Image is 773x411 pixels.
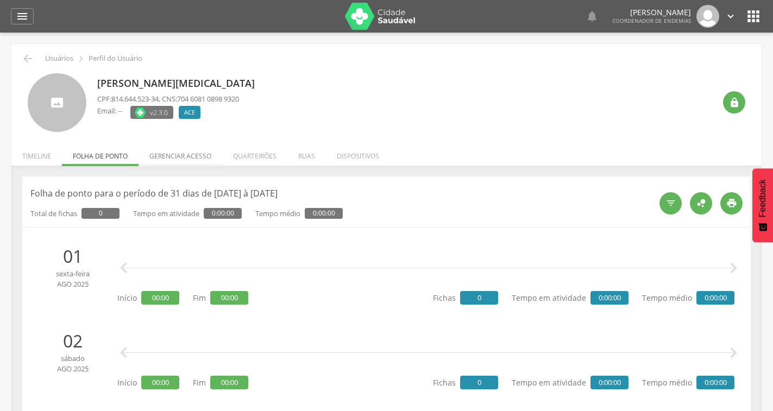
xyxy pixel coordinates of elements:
[36,364,109,374] span: ago 2025
[758,179,768,217] span: Feedback
[113,342,135,364] i: 
[696,376,734,389] span: 0:00:00
[696,291,734,305] span: 0:00:00
[30,208,120,219] p: Total de fichas
[690,192,712,214] div: Legendas
[642,291,734,305] p: Tempo médio
[326,141,390,166] li: Dispositivos
[460,376,498,389] span: 0
[30,187,651,200] p: Folha de ponto para o período de 31 dias de [DATE] à [DATE]
[193,376,248,389] p: Fim
[590,376,629,389] span: 0:00:00
[141,376,179,389] span: 00:00
[725,5,737,28] a: 
[745,8,762,25] i: 
[586,5,599,28] a: 
[612,17,691,24] span: Coordenador de Endemias
[150,107,168,118] span: v2.3.0
[612,9,691,16] p: [PERSON_NAME]
[460,291,498,305] span: 0
[204,208,242,219] span: 0:00:00
[75,53,87,65] i: 
[210,291,248,305] span: 00:00
[36,244,109,269] p: 01
[36,279,109,289] span: ago 2025
[130,106,173,119] label: Versão do aplicativo
[752,168,773,242] button: Feedback - Mostrar pesquisa
[642,376,734,389] p: Tempo médio
[726,198,737,208] i: 
[722,257,744,279] i: 
[21,52,34,65] i: Voltar
[193,291,248,305] p: Fim
[97,106,122,116] p: Email: --
[720,192,743,214] div: Imprimir
[512,291,629,305] p: Tempo em atividade
[45,54,73,63] p: Usuários
[133,208,242,219] p: Tempo em atividade
[117,376,179,389] p: Início
[184,108,195,117] span: ACE
[97,94,239,104] p: CPF: , CNS:
[729,97,740,108] i: 
[81,208,120,219] span: 0
[590,291,629,305] span: 0:00:00
[36,328,109,353] p: 02
[11,141,62,166] li: Timeline
[695,197,707,209] i: 
[723,91,745,113] div: Resetar senha
[210,376,248,389] span: 00:00
[255,208,343,219] p: Tempo médio
[725,10,737,22] i: 
[722,342,744,364] i: 
[586,10,599,23] i: 
[111,94,159,104] span: 814.644.523-34
[665,198,676,208] i: 
[433,376,498,389] p: Fichas
[659,192,682,214] div: Filtros
[141,291,179,305] span: 00:00
[305,208,343,219] span: 0:00:00
[512,376,629,389] p: Tempo em atividade
[139,141,222,166] li: Gerenciar acesso
[433,291,498,305] p: Fichas
[177,94,239,104] span: 704 6081 0898 9320
[16,10,29,23] i: 
[11,8,34,24] a: 
[113,257,135,279] i: 
[36,269,109,279] span: sexta-feira
[222,141,287,166] li: Quarteirões
[36,353,109,364] span: sábado
[89,54,142,63] p: Perfil do Usuário
[117,291,179,305] p: Início
[287,141,326,166] li: Ruas
[97,77,260,91] p: [PERSON_NAME][MEDICAL_DATA]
